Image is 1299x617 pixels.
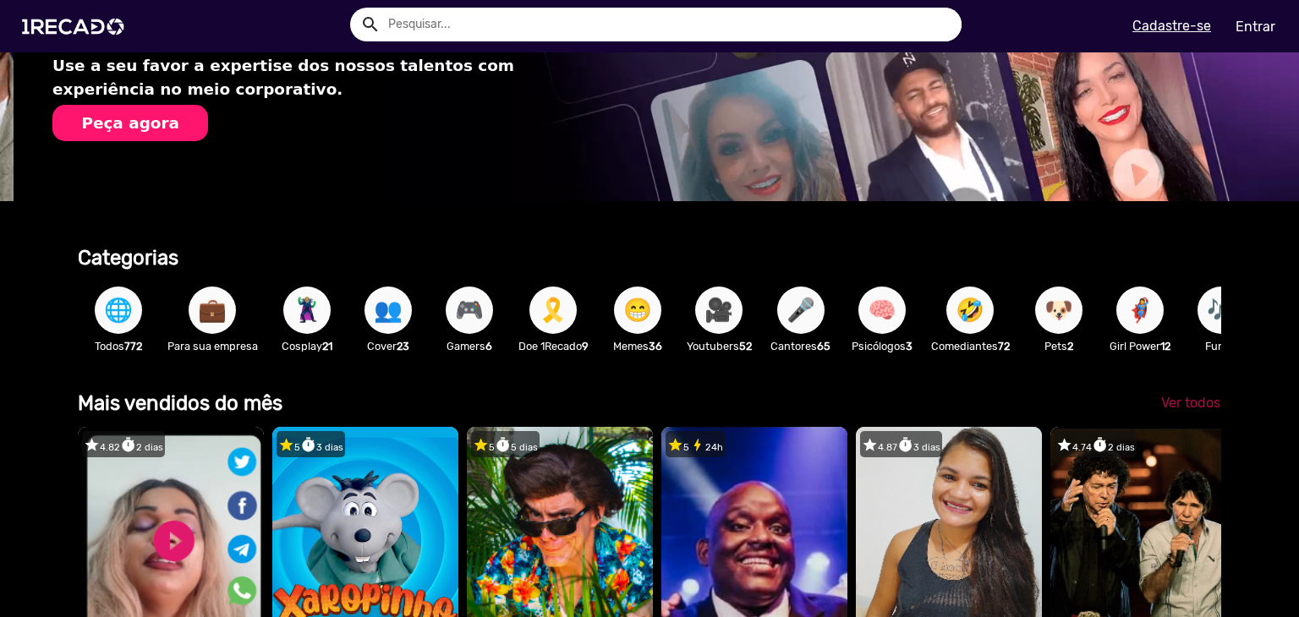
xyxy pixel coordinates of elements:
p: Cover [356,338,420,354]
b: 72 [998,340,1010,352]
button: 😁 [614,287,661,334]
span: 🧠 [868,287,896,334]
p: Para sua empresa [167,338,258,354]
button: Peça agora [52,105,208,141]
button: 🎗️ [529,287,577,334]
span: 💼 [198,287,227,334]
p: Psicólogos [850,338,914,354]
span: 🎮 [455,287,484,334]
button: 🌐 [95,287,142,334]
p: Use a seu favor a expertise dos nossos talentos com experiência no meio corporativo. [52,54,572,101]
button: Example home icon [354,8,384,38]
span: 😁 [623,287,652,334]
b: 12 [1160,340,1170,352]
p: Cantores [769,338,833,354]
p: Girl Power [1108,338,1172,354]
b: 65 [817,340,830,352]
button: 🤣 [946,287,994,334]
span: 🎗️ [539,287,567,334]
p: Todos [86,338,151,354]
span: 🦹🏼‍♀️ [293,287,321,334]
b: 9 [582,340,589,352]
span: 🌐 [104,287,133,334]
a: Entrar [1225,12,1286,41]
p: Doe 1Recado [518,338,589,354]
span: Ver todos [1161,395,1220,411]
b: 6 [485,340,492,352]
button: 💼 [189,287,236,334]
b: 2 [1067,340,1073,352]
span: 🎤 [787,287,815,334]
button: 🦹🏼‍♀️ [283,287,331,334]
p: Comediantes [931,338,1010,354]
input: Pesquisar... [375,8,962,41]
span: 🎶 [1207,287,1236,334]
button: 🎤 [777,287,825,334]
button: 🐶 [1035,287,1082,334]
u: Cadastre-se [1132,18,1211,34]
span: 🐶 [1044,287,1073,334]
button: 🦸‍♀️ [1116,287,1164,334]
b: Mais vendidos do mês [78,391,282,415]
span: 🎥 [704,287,733,334]
span: 🤣 [956,287,984,334]
button: 👥 [364,287,412,334]
button: 🎶 [1198,287,1245,334]
button: 🎥 [695,287,743,334]
b: 3 [906,340,913,352]
span: 🦸‍♀️ [1126,287,1154,334]
p: Youtubers [687,338,752,354]
button: 🎮 [446,287,493,334]
b: 772 [124,340,142,352]
b: Categorias [78,246,178,270]
b: 52 [739,340,752,352]
p: Cosplay [275,338,339,354]
button: 🧠 [858,287,906,334]
b: 21 [322,340,332,352]
p: Gamers [437,338,502,354]
p: Pets [1027,338,1091,354]
span: 👥 [374,287,403,334]
mat-icon: Example home icon [360,14,381,35]
p: Memes [606,338,670,354]
b: 23 [397,340,409,352]
b: 36 [649,340,662,352]
p: Funk [1189,338,1253,354]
